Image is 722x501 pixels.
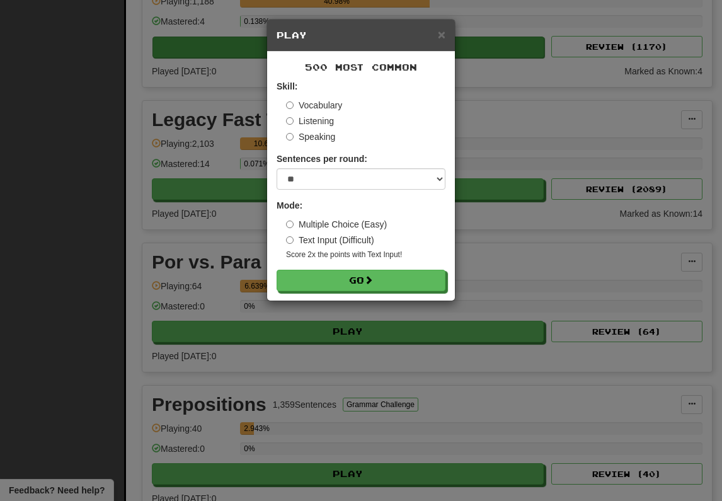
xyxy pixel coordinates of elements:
[277,270,445,291] button: Go
[286,130,335,143] label: Speaking
[286,117,294,125] input: Listening
[277,153,367,165] label: Sentences per round:
[286,101,294,109] input: Vocabulary
[438,28,445,41] button: Close
[286,221,294,228] input: Multiple Choice (Easy)
[286,99,342,112] label: Vocabulary
[286,234,374,246] label: Text Input (Difficult)
[305,62,417,72] span: 500 Most Common
[277,200,302,210] strong: Mode:
[286,250,445,260] small: Score 2x the points with Text Input !
[438,27,445,42] span: ×
[277,29,445,42] h5: Play
[286,115,334,127] label: Listening
[277,81,297,91] strong: Skill:
[286,218,387,231] label: Multiple Choice (Easy)
[286,236,294,244] input: Text Input (Difficult)
[286,133,294,141] input: Speaking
